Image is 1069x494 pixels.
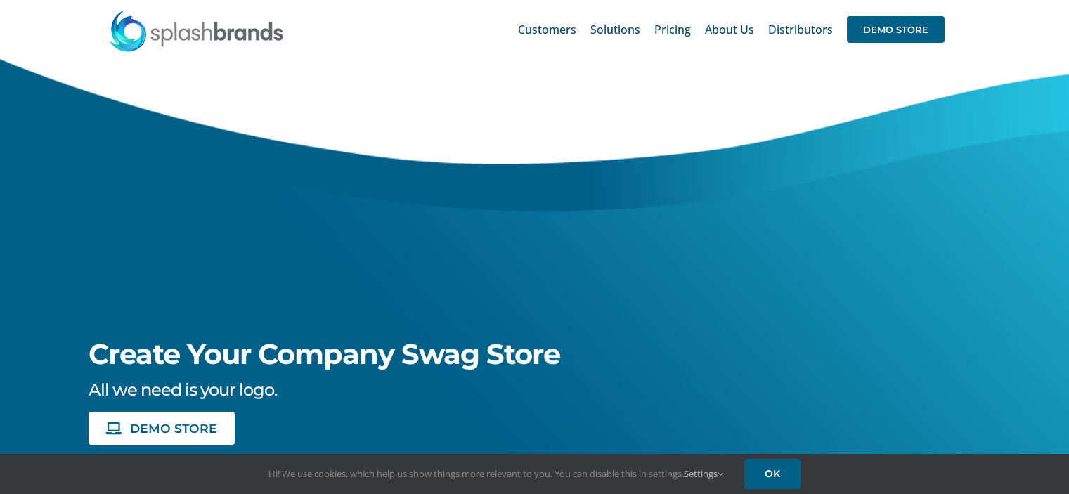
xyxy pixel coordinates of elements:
nav: Main Menu [518,7,945,52]
span: Solutions [590,24,640,35]
span: About Us [705,24,754,35]
span: Customers [518,24,576,35]
a: Distributors [768,7,833,52]
a: Settings [684,467,723,480]
img: SplashBrands.com Logo [109,10,285,52]
span: DEMO STORE [847,16,945,43]
span: Hi! We use cookies, which help us show things more relevant to you. You can disable this in setti... [268,467,723,480]
a: Pricing [654,7,691,52]
span: All we need is your logo. [89,379,277,400]
a: Customers [518,7,576,52]
a: DEMO STORE [89,412,235,445]
a: DEMO STORE [847,7,945,52]
span: Pricing [654,24,691,35]
span: Create Your Company Swag Store [89,337,560,371]
span: DEMO STORE [130,422,217,434]
span: Distributors [768,24,833,35]
a: OK [744,459,801,489]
